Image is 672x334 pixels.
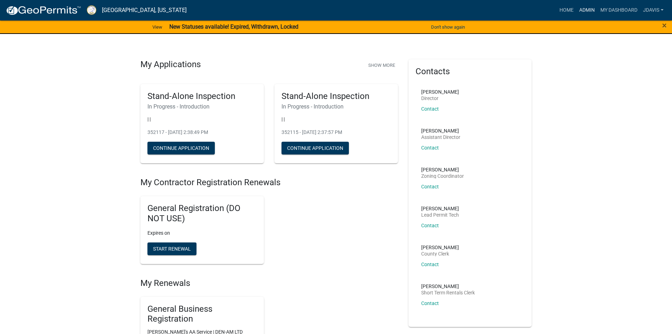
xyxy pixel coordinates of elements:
h5: Contacts [416,66,525,77]
h6: In Progress - Introduction [147,103,257,110]
p: Zoning Coordinator [421,174,464,178]
a: Home [557,4,576,17]
p: Expires on [147,229,257,237]
wm-registration-list-section: My Contractor Registration Renewals [140,177,398,269]
h5: General Business Registration [147,304,257,324]
a: Contact [421,106,439,112]
strong: New Statuses available! Expired, Withdrawn, Locked [169,23,298,30]
p: County Clerk [421,251,459,256]
h6: In Progress - Introduction [281,103,391,110]
p: Director [421,96,459,101]
button: Continue Application [147,142,215,154]
p: [PERSON_NAME] [421,128,460,133]
p: 352117 - [DATE] 2:38:49 PM [147,129,257,136]
a: Admin [576,4,598,17]
h5: Stand-Alone Inspection [147,91,257,101]
a: jdavis [640,4,666,17]
a: [GEOGRAPHIC_DATA], [US_STATE] [102,4,187,16]
p: [PERSON_NAME] [421,245,459,250]
a: Contact [421,300,439,306]
p: Short Term Rentals Clerk [421,290,475,295]
p: Lead Permit Tech [421,212,459,217]
span: Start Renewal [153,246,191,251]
button: Close [662,21,667,30]
button: Start Renewal [147,242,196,255]
span: × [662,20,667,30]
p: [PERSON_NAME] [421,284,475,289]
p: | | [281,116,391,123]
a: Contact [421,262,439,267]
p: [PERSON_NAME] [421,167,464,172]
p: 352115 - [DATE] 2:37:57 PM [281,129,391,136]
button: Continue Application [281,142,349,154]
button: Don't show again [428,21,468,33]
h5: General Registration (DO NOT USE) [147,203,257,224]
button: Show More [365,59,398,71]
img: Putnam County, Georgia [87,5,96,15]
h4: My Renewals [140,278,398,288]
p: [PERSON_NAME] [421,206,459,211]
h4: My Contractor Registration Renewals [140,177,398,188]
p: Assistant Director [421,135,460,140]
p: | | [147,116,257,123]
a: View [150,21,165,33]
p: [PERSON_NAME] [421,89,459,94]
a: Contact [421,223,439,228]
h5: Stand-Alone Inspection [281,91,391,101]
a: My Dashboard [598,4,640,17]
a: Contact [421,184,439,189]
a: Contact [421,145,439,151]
h4: My Applications [140,59,201,70]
